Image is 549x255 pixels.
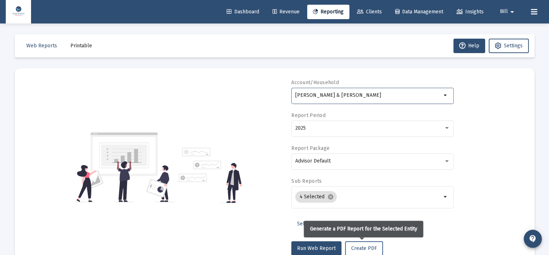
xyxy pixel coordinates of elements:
[291,178,322,184] label: Sub Reports
[295,92,441,98] input: Search or select an account or household
[489,39,529,53] button: Settings
[327,194,334,200] mat-icon: cancel
[457,9,484,15] span: Insights
[21,39,63,53] button: Web Reports
[453,39,485,53] button: Help
[351,5,388,19] a: Clients
[70,43,92,49] span: Printable
[357,9,382,15] span: Clients
[75,131,174,203] img: reporting
[291,145,330,151] label: Report Package
[508,5,517,19] mat-icon: arrow_drop_down
[441,91,450,100] mat-icon: arrow_drop_down
[291,112,326,118] label: Report Period
[267,5,305,19] a: Revenue
[441,193,450,201] mat-icon: arrow_drop_down
[65,39,98,53] button: Printable
[221,5,265,19] a: Dashboard
[389,5,449,19] a: Data Management
[313,9,344,15] span: Reporting
[227,9,259,15] span: Dashboard
[500,9,508,15] span: Bill
[491,4,525,19] button: Bill
[295,191,337,203] mat-chip: 4 Selected
[395,9,443,15] span: Data Management
[291,79,339,86] label: Account/Household
[351,245,377,251] span: Create PDF
[361,221,403,227] span: Additional Options
[528,234,537,243] mat-icon: contact_support
[11,5,26,19] img: Dashboard
[459,43,479,49] span: Help
[26,43,57,49] span: Web Reports
[451,5,489,19] a: Insights
[504,43,523,49] span: Settings
[295,190,441,204] mat-chip-list: Selection
[295,158,331,164] span: Advisor Default
[295,125,306,131] span: 2025
[297,221,347,227] span: Select Custom Period
[307,5,349,19] a: Reporting
[297,245,336,251] span: Run Web Report
[273,9,300,15] span: Revenue
[179,148,242,203] img: reporting-alt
